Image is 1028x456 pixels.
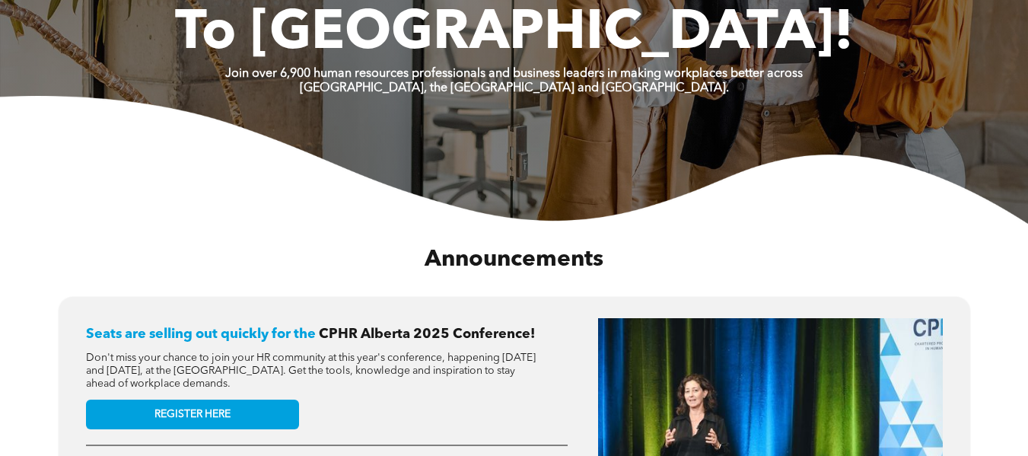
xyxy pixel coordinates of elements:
span: REGISTER HERE [154,408,231,421]
span: Announcements [425,248,603,271]
span: Don't miss your chance to join your HR community at this year's conference, happening [DATE] and ... [86,352,536,389]
strong: Join over 6,900 human resources professionals and business leaders in making workplaces better ac... [225,68,803,80]
strong: [GEOGRAPHIC_DATA], the [GEOGRAPHIC_DATA] and [GEOGRAPHIC_DATA]. [300,82,729,94]
a: REGISTER HERE [86,400,299,429]
span: CPHR Alberta 2025 Conference! [319,327,535,341]
span: Seats are selling out quickly for the [86,327,316,341]
span: To [GEOGRAPHIC_DATA]! [175,7,854,62]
